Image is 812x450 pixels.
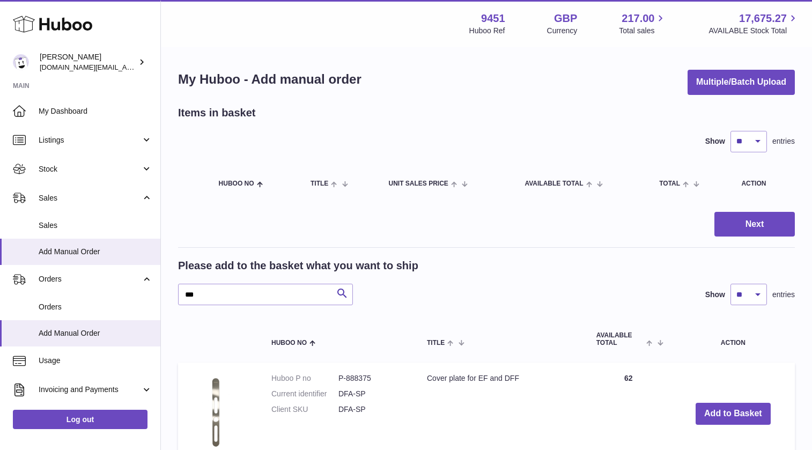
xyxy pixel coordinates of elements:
button: Next [714,212,795,237]
span: Invoicing and Payments [39,385,141,395]
span: Sales [39,220,152,231]
strong: GBP [554,11,577,26]
div: Currency [547,26,578,36]
span: Total [659,180,680,187]
span: 17,675.27 [739,11,787,26]
span: Total sales [619,26,667,36]
label: Show [705,290,725,300]
dd: DFA-SP [338,389,405,399]
span: Stock [39,164,141,174]
button: Multiple/Batch Upload [688,70,795,95]
span: Sales [39,193,141,203]
img: amir.ch@gmail.com [13,54,29,70]
span: Huboo no [219,180,254,187]
span: Add Manual Order [39,328,152,338]
a: Log out [13,410,147,429]
strong: 9451 [481,11,505,26]
span: Listings [39,135,141,145]
span: 217.00 [622,11,654,26]
div: Action [741,180,784,187]
span: AVAILABLE Total [525,180,583,187]
span: entries [772,136,795,146]
a: 217.00 Total sales [619,11,667,36]
dt: Current identifier [271,389,338,399]
span: Usage [39,356,152,366]
div: Huboo Ref [469,26,505,36]
span: My Dashboard [39,106,152,116]
h1: My Huboo - Add manual order [178,71,361,88]
dd: DFA-SP [338,404,405,415]
span: Orders [39,302,152,312]
div: [PERSON_NAME] [40,52,136,72]
label: Show [705,136,725,146]
dd: P-888375 [338,373,405,383]
span: entries [772,290,795,300]
h2: Please add to the basket what you want to ship [178,259,418,273]
h2: Items in basket [178,106,256,120]
dt: Huboo P no [271,373,338,383]
span: Huboo no [271,340,307,346]
span: Title [427,340,445,346]
span: Add Manual Order [39,247,152,257]
dt: Client SKU [271,404,338,415]
span: [DOMAIN_NAME][EMAIL_ADDRESS][DOMAIN_NAME] [40,63,213,71]
span: AVAILABLE Stock Total [708,26,799,36]
span: Orders [39,274,141,284]
span: Title [311,180,328,187]
span: Unit Sales Price [388,180,448,187]
span: AVAILABLE Total [596,332,644,346]
button: Add to Basket [696,403,771,425]
a: 17,675.27 AVAILABLE Stock Total [708,11,799,36]
th: Action [671,321,795,357]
